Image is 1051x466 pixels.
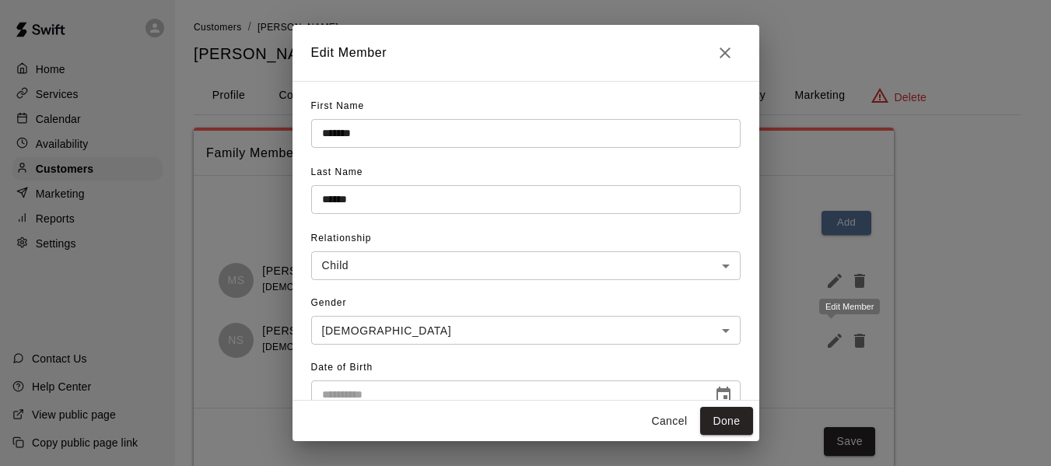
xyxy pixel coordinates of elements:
[311,362,373,373] span: Date of Birth
[708,380,739,411] button: Choose date, selected date is Feb 1, 2017
[311,166,363,177] span: Last Name
[293,25,759,81] h2: Edit Member
[700,407,752,436] button: Done
[311,316,741,345] div: [DEMOGRAPHIC_DATA]
[311,233,372,244] span: Relationship
[311,100,365,111] span: First Name
[709,37,741,68] button: Close
[644,407,694,436] button: Cancel
[819,299,880,314] div: Edit Member
[311,297,347,308] span: Gender
[311,251,741,280] div: Child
